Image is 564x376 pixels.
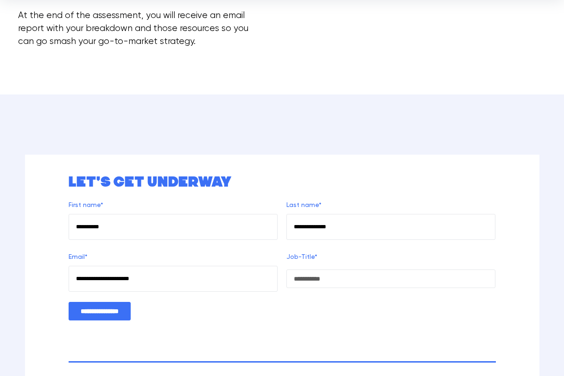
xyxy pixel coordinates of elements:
[69,202,101,208] span: First name
[286,254,315,260] span: Job-Title
[18,11,248,46] span: At the end of the assessment, you will receive an email report with your breakdown and those reso...
[69,173,496,191] h3: Let's get underway
[69,254,85,260] span: Email
[286,202,319,208] span: Last name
